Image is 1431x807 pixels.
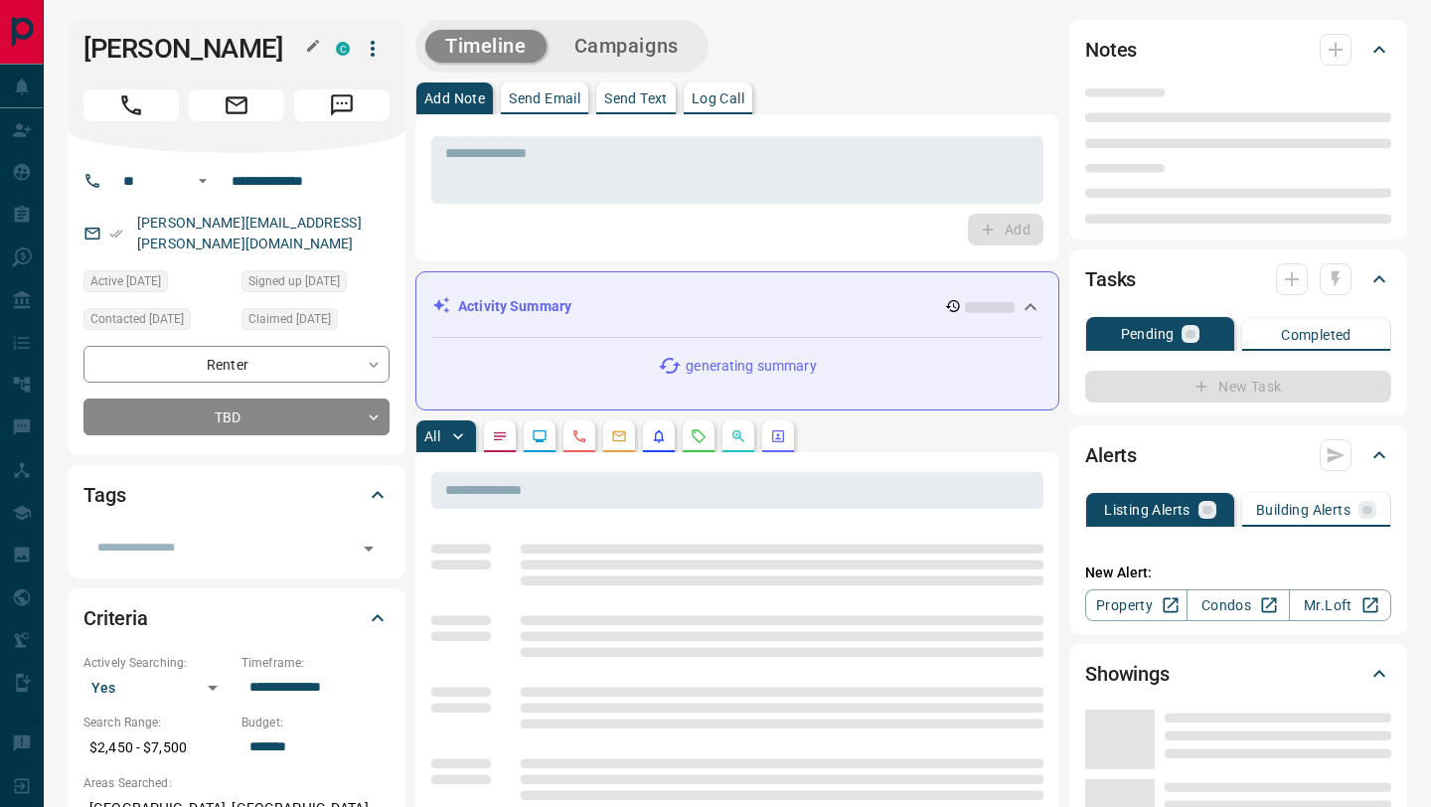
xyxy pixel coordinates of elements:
[189,89,284,121] span: Email
[83,731,232,764] p: $2,450 - $7,500
[248,309,331,329] span: Claimed [DATE]
[83,346,390,383] div: Renter
[604,91,668,105] p: Send Text
[83,399,390,435] div: TBD
[458,296,571,317] p: Activity Summary
[651,428,667,444] svg: Listing Alerts
[83,471,390,519] div: Tags
[248,271,340,291] span: Signed up [DATE]
[611,428,627,444] svg: Emails
[1085,26,1391,74] div: Notes
[83,308,232,336] div: Tue Jun 10 2025
[1085,650,1391,698] div: Showings
[1121,327,1175,341] p: Pending
[83,672,232,704] div: Yes
[336,42,350,56] div: condos.ca
[691,428,707,444] svg: Requests
[109,227,123,241] svg: Email Verified
[686,356,816,377] p: generating summary
[83,89,179,121] span: Call
[692,91,744,105] p: Log Call
[191,169,215,193] button: Open
[571,428,587,444] svg: Calls
[1289,589,1391,621] a: Mr.Loft
[83,714,232,731] p: Search Range:
[294,89,390,121] span: Message
[770,428,786,444] svg: Agent Actions
[90,271,161,291] span: Active [DATE]
[1085,439,1137,471] h2: Alerts
[83,602,148,634] h2: Criteria
[241,308,390,336] div: Tue Jun 10 2025
[424,429,440,443] p: All
[83,594,390,642] div: Criteria
[1085,255,1391,303] div: Tasks
[1085,431,1391,479] div: Alerts
[241,714,390,731] p: Budget:
[83,33,306,65] h1: [PERSON_NAME]
[425,30,547,63] button: Timeline
[1256,503,1351,517] p: Building Alerts
[90,309,184,329] span: Contacted [DATE]
[1085,589,1188,621] a: Property
[1085,658,1170,690] h2: Showings
[730,428,746,444] svg: Opportunities
[1085,563,1391,583] p: New Alert:
[509,91,580,105] p: Send Email
[492,428,508,444] svg: Notes
[1085,34,1137,66] h2: Notes
[1104,503,1191,517] p: Listing Alerts
[1281,328,1351,342] p: Completed
[137,215,362,251] a: [PERSON_NAME][EMAIL_ADDRESS][PERSON_NAME][DOMAIN_NAME]
[555,30,699,63] button: Campaigns
[1085,263,1136,295] h2: Tasks
[1187,589,1289,621] a: Condos
[532,428,548,444] svg: Lead Browsing Activity
[241,654,390,672] p: Timeframe:
[83,479,125,511] h2: Tags
[432,288,1042,325] div: Activity Summary
[83,654,232,672] p: Actively Searching:
[83,270,232,298] div: Fri Aug 15 2025
[424,91,485,105] p: Add Note
[355,535,383,563] button: Open
[241,270,390,298] div: Tue Jun 10 2025
[83,774,390,792] p: Areas Searched:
